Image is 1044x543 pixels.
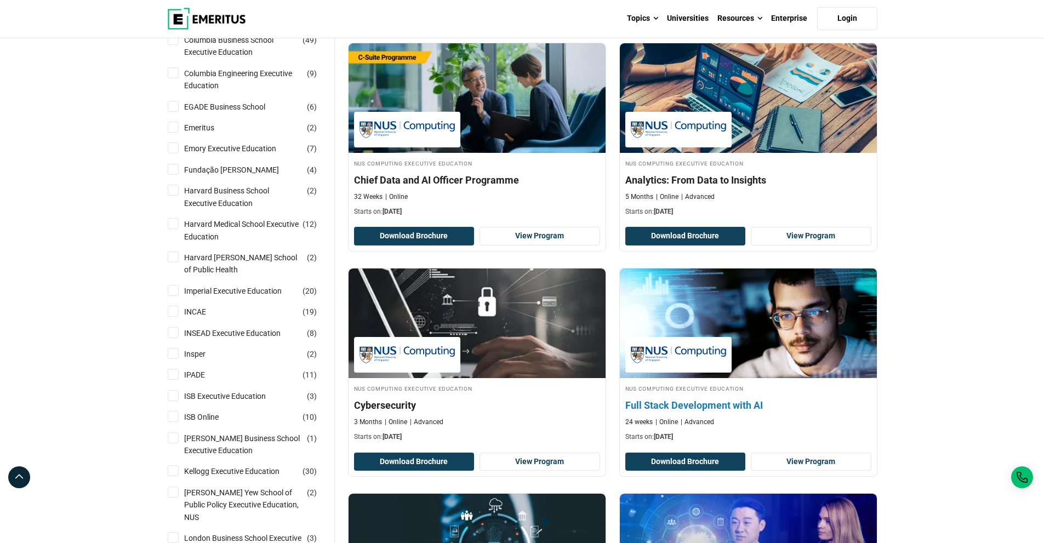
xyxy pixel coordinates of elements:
[305,370,314,379] span: 11
[303,34,317,46] span: ( )
[184,67,324,92] a: Columbia Engineering Executive Education
[817,7,877,30] a: Login
[383,208,402,215] span: [DATE]
[305,220,314,228] span: 12
[310,488,314,497] span: 2
[305,467,314,476] span: 30
[184,432,324,457] a: [PERSON_NAME] Business School Executive Education
[385,418,407,427] p: Online
[303,465,317,477] span: ( )
[303,411,317,423] span: ( )
[607,263,889,384] img: Full Stack Development with AI | Online Coding Course
[184,465,301,477] a: Kellogg Executive Education
[354,453,475,471] button: Download Brochure
[307,101,317,113] span: ( )
[354,158,600,168] h4: NUS Computing Executive Education
[625,384,871,393] h4: NUS Computing Executive Education
[184,285,304,297] a: Imperial Executive Education
[751,453,871,471] a: View Program
[656,192,678,202] p: Online
[625,158,871,168] h4: NUS Computing Executive Education
[751,227,871,245] a: View Program
[307,164,317,176] span: ( )
[625,207,871,216] p: Starts on:
[349,43,606,222] a: Leadership Course by NUS Computing Executive Education - December 22, 2025 NUS Computing Executiv...
[354,207,600,216] p: Starts on:
[307,432,317,444] span: ( )
[184,390,288,402] a: ISB Executive Education
[310,144,314,153] span: 7
[310,186,314,195] span: 2
[625,227,746,245] button: Download Brochure
[625,453,746,471] button: Download Brochure
[305,413,314,421] span: 10
[310,350,314,358] span: 2
[184,348,227,360] a: Insper
[310,329,314,338] span: 8
[184,122,236,134] a: Emeritus
[184,34,324,59] a: Columbia Business School Executive Education
[349,268,606,378] img: Cybersecurity | Online Cybersecurity Course
[625,173,871,187] h4: Analytics: From Data to Insights
[305,36,314,44] span: 49
[307,185,317,197] span: ( )
[307,348,317,360] span: ( )
[383,433,402,441] span: [DATE]
[681,418,714,427] p: Advanced
[654,208,673,215] span: [DATE]
[184,487,324,523] a: [PERSON_NAME] Yew School of Public Policy Executive Education, NUS
[184,252,324,276] a: Harvard [PERSON_NAME] School of Public Health
[184,369,227,381] a: IPADE
[307,122,317,134] span: ( )
[184,327,303,339] a: INSEAD Executive Education
[303,285,317,297] span: ( )
[307,327,317,339] span: ( )
[184,185,324,209] a: Harvard Business School Executive Education
[354,418,382,427] p: 3 Months
[303,369,317,381] span: ( )
[310,392,314,401] span: 3
[349,268,606,447] a: Cybersecurity Course by NUS Computing Executive Education - December 23, 2025 NUS Computing Execu...
[184,101,287,113] a: EGADE Business School
[631,117,726,142] img: NUS Computing Executive Education
[307,487,317,499] span: ( )
[184,218,324,243] a: Harvard Medical School Executive Education
[385,192,408,202] p: Online
[184,411,241,423] a: ISB Online
[303,306,317,318] span: ( )
[681,192,715,202] p: Advanced
[354,192,383,202] p: 32 Weeks
[305,307,314,316] span: 19
[620,43,877,222] a: Business Analytics Course by NUS Computing Executive Education - December 23, 2025 NUS Computing ...
[310,434,314,443] span: 1
[310,253,314,262] span: 2
[620,43,877,153] img: Analytics: From Data to Insights | Online Business Analytics Course
[184,142,298,155] a: Emory Executive Education
[184,306,228,318] a: INCAE
[307,390,317,402] span: ( )
[310,69,314,78] span: 9
[310,123,314,132] span: 2
[654,433,673,441] span: [DATE]
[480,227,600,245] a: View Program
[354,384,600,393] h4: NUS Computing Executive Education
[410,418,443,427] p: Advanced
[310,534,314,542] span: 3
[625,192,653,202] p: 5 Months
[307,252,317,264] span: ( )
[354,432,600,442] p: Starts on:
[625,418,653,427] p: 24 weeks
[307,142,317,155] span: ( )
[360,342,455,367] img: NUS Computing Executive Education
[631,342,726,367] img: NUS Computing Executive Education
[625,432,871,442] p: Starts on:
[303,218,317,230] span: ( )
[655,418,678,427] p: Online
[354,398,600,412] h4: Cybersecurity
[480,453,600,471] a: View Program
[354,173,600,187] h4: Chief Data and AI Officer Programme
[310,102,314,111] span: 6
[184,164,301,176] a: Fundação [PERSON_NAME]
[620,268,877,447] a: Coding Course by NUS Computing Executive Education - December 23, 2025 NUS Computing Executive Ed...
[310,165,314,174] span: 4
